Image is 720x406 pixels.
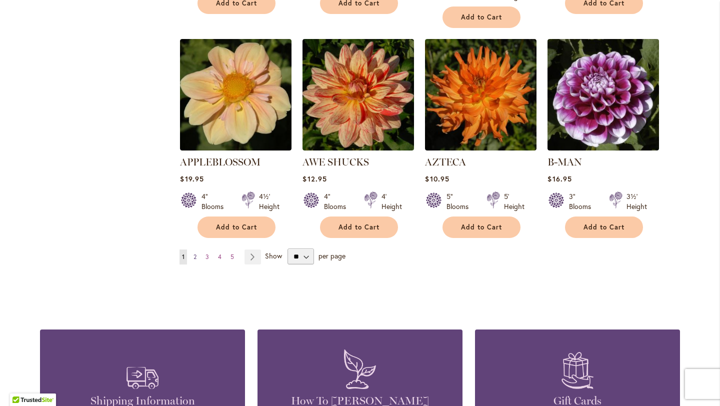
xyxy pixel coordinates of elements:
div: 3½' Height [626,191,647,211]
span: per page [318,251,345,260]
div: 4½' Height [259,191,279,211]
a: 5 [228,249,236,264]
div: 3" Blooms [569,191,597,211]
div: 5' Height [504,191,524,211]
a: B-MAN [547,143,659,152]
a: AWE SHUCKS [302,156,369,168]
a: B-MAN [547,156,582,168]
span: 3 [205,253,209,260]
span: 5 [230,253,234,260]
div: 5" Blooms [446,191,474,211]
button: Add to Cart [320,216,398,238]
a: 4 [215,249,224,264]
a: AWE SHUCKS [302,143,414,152]
span: 2 [193,253,196,260]
img: APPLEBLOSSOM [180,39,291,150]
span: $19.95 [180,174,203,183]
a: 3 [203,249,211,264]
div: 4" Blooms [324,191,352,211]
span: Add to Cart [583,223,624,231]
a: APPLEBLOSSOM [180,156,260,168]
a: AZTECA [425,156,466,168]
button: Add to Cart [565,216,643,238]
a: 2 [191,249,199,264]
span: $10.95 [425,174,449,183]
span: 4 [218,253,221,260]
div: 4' Height [381,191,402,211]
button: Add to Cart [442,6,520,28]
span: 1 [182,253,184,260]
span: $16.95 [547,174,571,183]
img: AWE SHUCKS [302,39,414,150]
img: AZTECA [425,39,536,150]
div: 4" Blooms [201,191,229,211]
img: B-MAN [547,39,659,150]
span: $12.95 [302,174,326,183]
iframe: Launch Accessibility Center [7,370,35,398]
button: Add to Cart [442,216,520,238]
span: Add to Cart [461,13,502,21]
span: Add to Cart [461,223,502,231]
span: Add to Cart [216,223,257,231]
span: Add to Cart [338,223,379,231]
button: Add to Cart [197,216,275,238]
a: APPLEBLOSSOM [180,143,291,152]
a: AZTECA [425,143,536,152]
span: Show [265,251,282,260]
